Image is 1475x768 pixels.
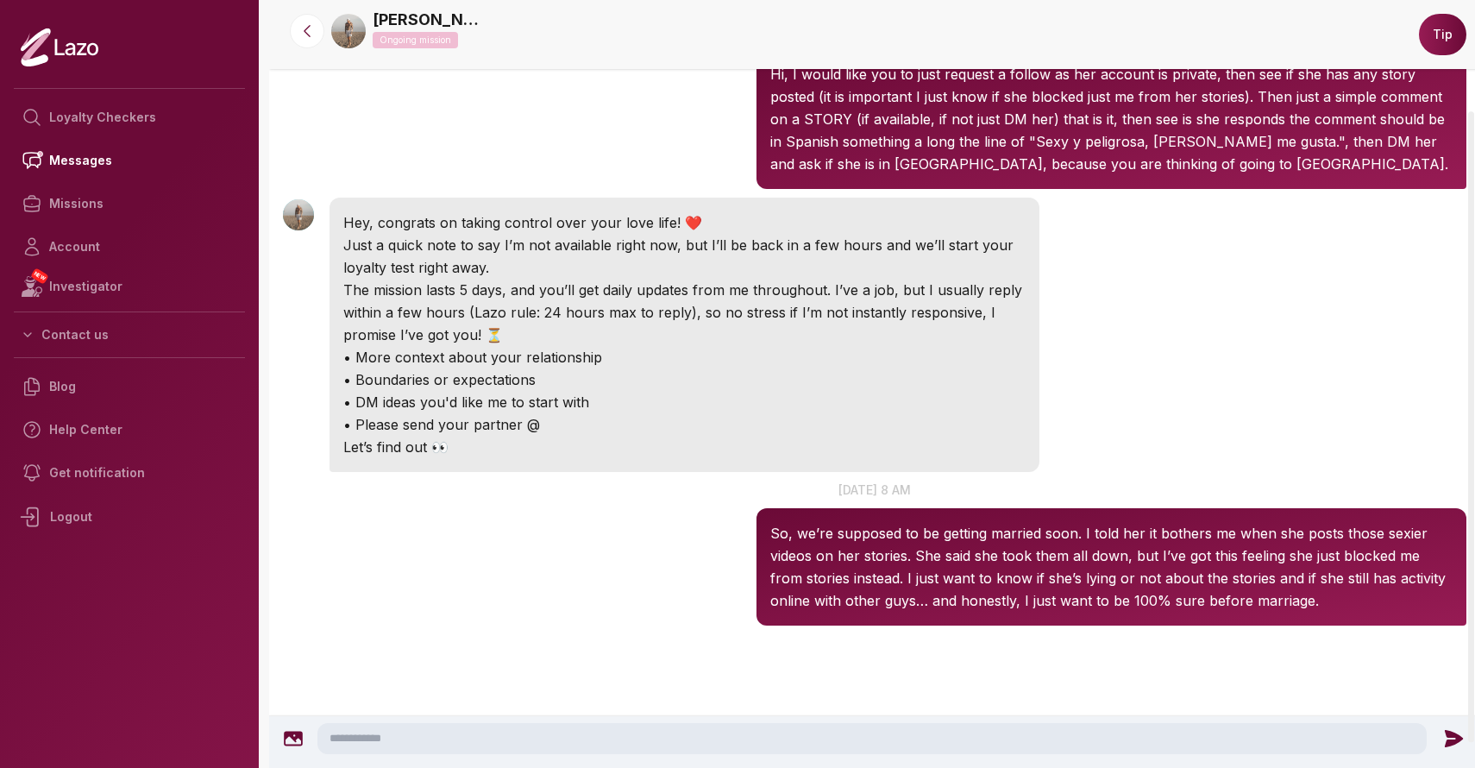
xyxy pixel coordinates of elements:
[770,63,1453,175] p: Hi, I would like you to just request a follow as her account is private, then see if she has any ...
[331,14,366,48] img: b10d8b60-ea59-46b8-b99e-30469003c990
[343,279,1026,346] p: The mission lasts 5 days, and you’ll get daily updates from me throughout. I’ve a job, but I usua...
[373,8,485,32] a: [PERSON_NAME]
[14,319,245,350] button: Contact us
[14,408,245,451] a: Help Center
[14,494,245,539] div: Logout
[14,225,245,268] a: Account
[14,139,245,182] a: Messages
[343,391,1026,413] p: • DM ideas you'd like me to start with
[14,268,245,305] a: NEWInvestigator
[343,413,1026,436] p: • Please send your partner @
[14,96,245,139] a: Loyalty Checkers
[14,182,245,225] a: Missions
[343,234,1026,279] p: Just a quick note to say I’m not available right now, but I’ll be back in a few hours and we’ll s...
[373,32,458,48] p: Ongoing mission
[14,451,245,494] a: Get notification
[343,436,1026,458] p: Let’s find out 👀
[343,368,1026,391] p: • Boundaries or expectations
[30,268,49,285] span: NEW
[1419,14,1466,55] button: Tip
[770,522,1453,612] p: So, we’re supposed to be getting married soon. I told her it bothers me when she posts those sexi...
[14,365,245,408] a: Blog
[343,211,1026,234] p: Hey, congrats on taking control over your love life! ❤️
[343,346,1026,368] p: • More context about your relationship
[283,199,314,230] img: User avatar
